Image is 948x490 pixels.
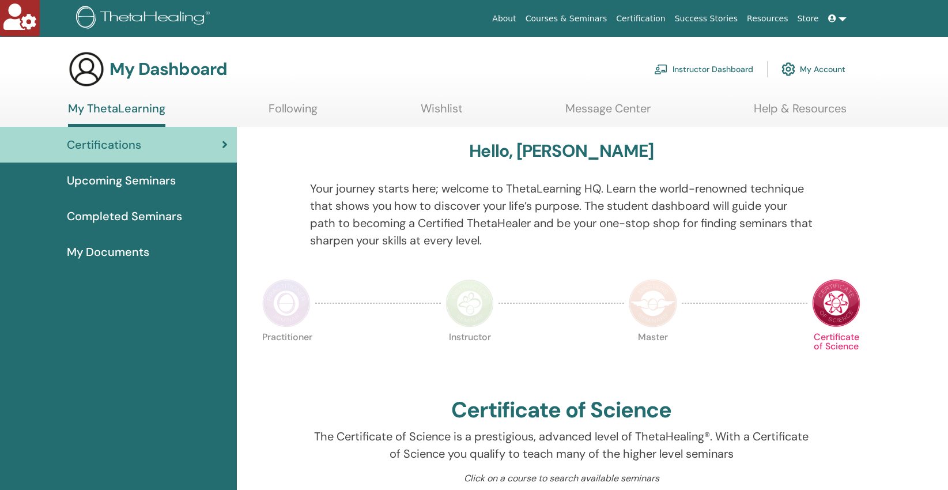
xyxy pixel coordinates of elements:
span: My Documents [67,243,149,261]
a: Help & Resources [754,101,847,124]
a: Wishlist [421,101,463,124]
a: Following [269,101,318,124]
a: Instructor Dashboard [654,56,753,82]
a: My ThetaLearning [68,101,165,127]
p: Your journey starts here; welcome to ThetaLearning HQ. Learn the world-renowned technique that sh... [310,180,813,249]
p: Practitioner [262,333,311,381]
img: Instructor [445,279,494,327]
a: Success Stories [670,8,742,29]
a: My Account [781,56,845,82]
span: Completed Seminars [67,208,182,225]
p: Click on a course to search available seminars [310,472,813,485]
h2: Certificate of Science [451,397,671,424]
img: chalkboard-teacher.svg [654,64,668,74]
p: Master [629,333,677,381]
img: cog.svg [781,59,795,79]
img: generic-user-icon.jpg [68,51,105,88]
p: Certificate of Science [812,333,860,381]
a: Store [793,8,824,29]
img: Practitioner [262,279,311,327]
h3: My Dashboard [109,59,227,80]
img: Certificate of Science [812,279,860,327]
span: Upcoming Seminars [67,172,176,189]
p: Instructor [445,333,494,381]
a: Message Center [565,101,651,124]
a: Certification [611,8,670,29]
img: Master [629,279,677,327]
h3: Hello, [PERSON_NAME] [469,141,654,161]
a: Courses & Seminars [521,8,612,29]
span: Certifications [67,136,141,153]
p: The Certificate of Science is a prestigious, advanced level of ThetaHealing®. With a Certificate ... [310,428,813,462]
a: Resources [742,8,793,29]
a: About [488,8,520,29]
img: logo.png [76,6,214,32]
